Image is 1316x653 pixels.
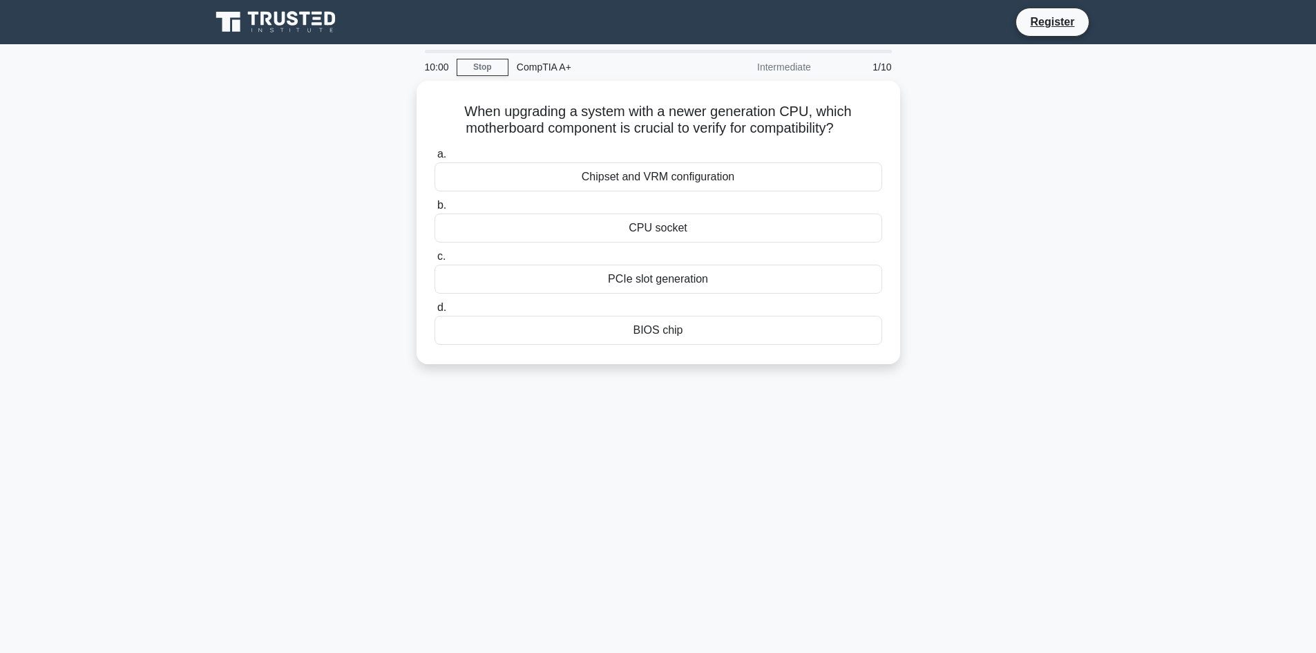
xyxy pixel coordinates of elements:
[457,59,508,76] a: Stop
[1022,13,1083,30] a: Register
[437,199,446,211] span: b.
[435,214,882,243] div: CPU socket
[508,53,698,81] div: CompTIA A+
[819,53,900,81] div: 1/10
[437,250,446,262] span: c.
[698,53,819,81] div: Intermediate
[435,162,882,191] div: Chipset and VRM configuration
[437,148,446,160] span: a.
[433,103,884,138] h5: When upgrading a system with a newer generation CPU, which motherboard component is crucial to ve...
[435,316,882,345] div: BIOS chip
[437,301,446,313] span: d.
[417,53,457,81] div: 10:00
[435,265,882,294] div: PCIe slot generation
